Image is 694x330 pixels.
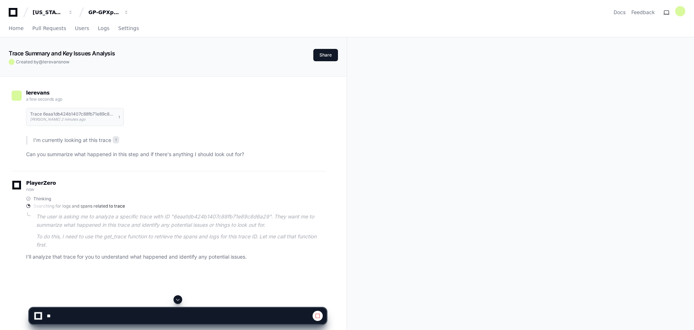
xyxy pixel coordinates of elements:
[9,26,24,30] span: Home
[33,136,326,145] p: I'm currently looking at this trace
[33,203,125,209] span: Searching for logs and spans related to trace
[26,96,62,102] span: a few seconds ago
[43,59,61,64] span: lerevans
[26,181,56,185] span: PlayerZero
[98,20,109,37] a: Logs
[33,196,51,202] span: Thinking
[85,6,132,19] button: GP-GPXpress
[26,253,326,261] p: I'll analyze that trace for you to understand what happened and identify any potential issues.
[9,50,115,57] app-text-character-animate: Trace Summary and Key Issues Analysis
[36,213,326,229] p: The user is asking me to analyze a specific trace with ID "6eaa1db424b1407c88fb71e89c8d6a29". The...
[118,26,139,30] span: Settings
[118,20,139,37] a: Settings
[313,49,338,61] button: Share
[39,59,43,64] span: @
[30,6,76,19] button: [US_STATE] Pacific
[30,112,115,116] h1: Trace 6eaa1db424b1407c88fb71e89c8d6a29
[9,20,24,37] a: Home
[75,20,89,37] a: Users
[33,9,64,16] div: [US_STATE] Pacific
[26,187,34,192] span: now
[26,108,124,126] button: Trace 6eaa1db424b1407c88fb71e89c8d6a29[PERSON_NAME] 2 minutes ago1
[30,117,85,121] span: [PERSON_NAME] 2 minutes ago
[113,136,119,143] span: 1
[118,114,120,120] span: 1
[26,90,50,96] span: lerevans
[16,59,70,65] span: Created by
[36,233,326,249] p: To do this, I need to use the get_trace function to retrieve the spans and logs for this trace ID...
[32,20,66,37] a: Pull Requests
[98,26,109,30] span: Logs
[75,26,89,30] span: Users
[61,59,70,64] span: now
[88,9,120,16] div: GP-GPXpress
[32,26,66,30] span: Pull Requests
[631,9,655,16] button: Feedback
[614,9,626,16] a: Docs
[26,150,326,159] p: Can you summarize what happened in this step and if there's anything I should look out for?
